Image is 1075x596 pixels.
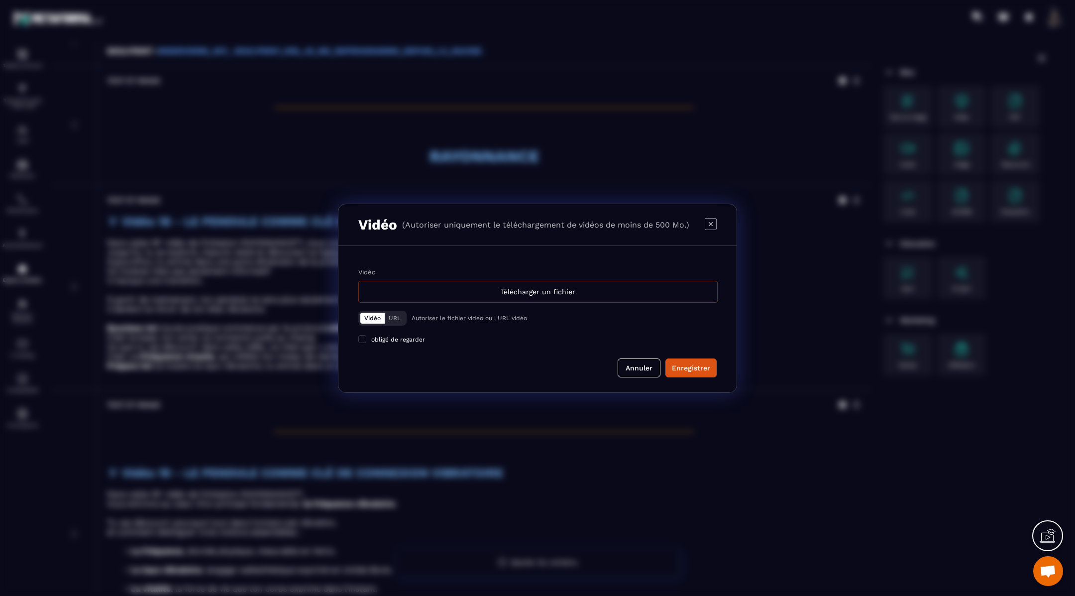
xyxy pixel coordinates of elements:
[360,313,385,324] button: Vidéo
[371,336,425,343] span: obligé de regarder
[412,315,527,322] p: Autoriser le fichier vidéo ou l'URL vidéo
[358,281,718,303] div: Télécharger un fichier
[358,268,376,276] label: Vidéo
[618,358,660,377] button: Annuler
[672,363,710,373] div: Enregistrer
[1033,556,1063,586] a: Ouvrir le chat
[358,217,397,233] h3: Vidéo
[665,358,717,377] button: Enregistrer
[402,220,689,230] p: (Autoriser uniquement le téléchargement de vidéos de moins de 500 Mo.)
[385,313,405,324] button: URL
